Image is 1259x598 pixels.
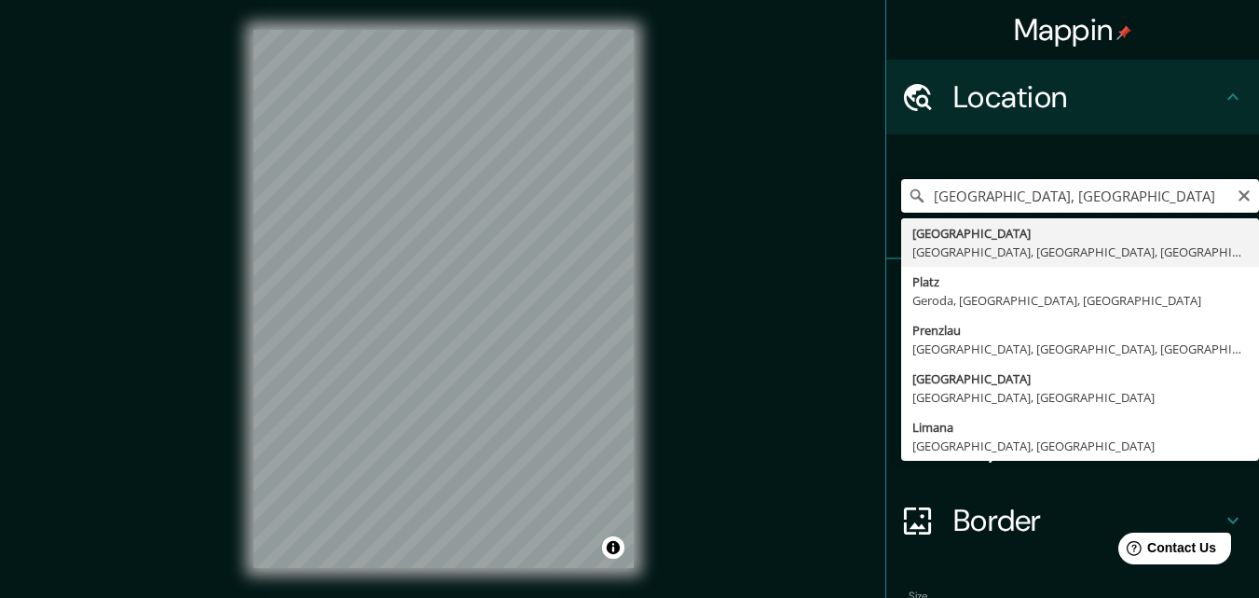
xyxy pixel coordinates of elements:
[912,272,1248,291] div: Platz
[1237,186,1252,203] button: Clear
[953,427,1222,465] h4: Layout
[953,78,1222,116] h4: Location
[912,418,1248,437] div: Limana
[953,502,1222,539] h4: Border
[602,536,624,559] button: Toggle attribution
[1116,25,1131,40] img: pin-icon.png
[912,388,1248,407] div: [GEOGRAPHIC_DATA], [GEOGRAPHIC_DATA]
[912,340,1248,358] div: [GEOGRAPHIC_DATA], [GEOGRAPHIC_DATA], [GEOGRAPHIC_DATA]
[253,30,634,568] canvas: Map
[912,437,1248,455] div: [GEOGRAPHIC_DATA], [GEOGRAPHIC_DATA]
[886,483,1259,558] div: Border
[886,334,1259,409] div: Style
[912,291,1248,310] div: Geroda, [GEOGRAPHIC_DATA], [GEOGRAPHIC_DATA]
[912,224,1248,243] div: [GEOGRAPHIC_DATA]
[912,243,1248,261] div: [GEOGRAPHIC_DATA], [GEOGRAPHIC_DATA], [GEOGRAPHIC_DATA]
[912,321,1248,340] div: Prenzlau
[886,60,1259,134] div: Location
[886,409,1259,483] div: Layout
[912,369,1248,388] div: [GEOGRAPHIC_DATA]
[901,179,1259,213] input: Pick your city or area
[1014,11,1132,49] h4: Mappin
[1093,525,1238,577] iframe: Help widget launcher
[886,259,1259,334] div: Pins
